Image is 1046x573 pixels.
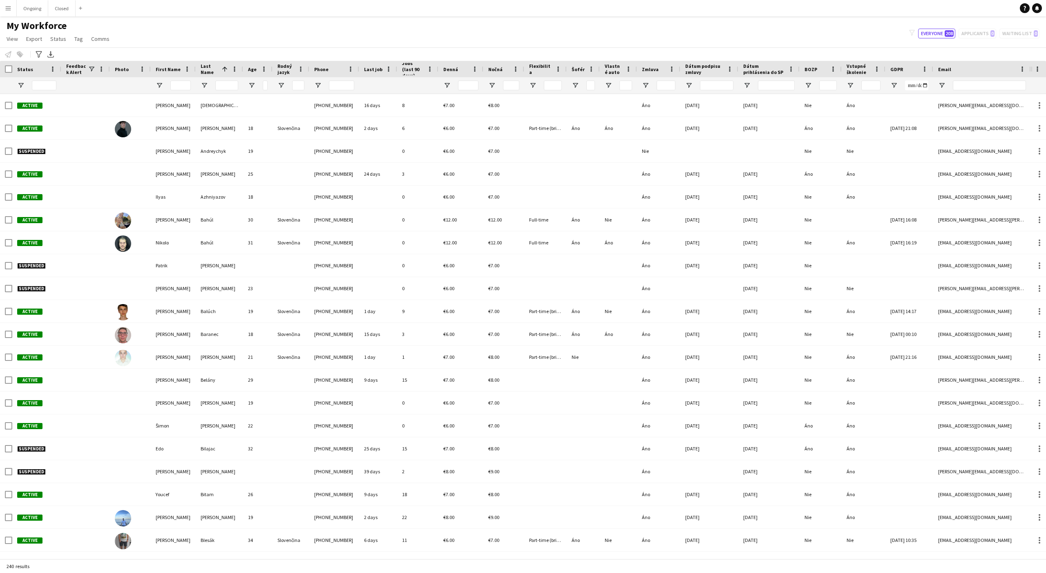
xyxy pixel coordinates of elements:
span: Áno [847,125,855,131]
span: Tag [74,35,83,43]
span: Active [17,171,42,177]
div: [PERSON_NAME] [196,163,243,185]
span: [DATE] 21:08 [890,125,916,131]
div: 19 [243,140,273,162]
span: €7.00 [443,102,454,108]
span: €6.00 [443,194,454,200]
span: Nie [805,194,811,200]
span: Nočná [488,66,503,72]
div: 0 [397,186,438,208]
div: [PERSON_NAME] [151,300,196,322]
a: Tag [71,34,86,44]
input: Dátum podpisu zmluvy Filter Input [700,81,733,90]
div: Azhniyazov [196,186,243,208]
div: [PERSON_NAME] [196,392,243,414]
input: Nočná Filter Input [503,81,519,90]
span: Áno [642,239,650,246]
div: 2 days [359,506,397,528]
span: Last Name [201,63,219,75]
div: [PERSON_NAME] [196,506,243,528]
span: Nie [805,239,811,246]
div: [PHONE_NUMBER] [309,254,359,277]
span: €12.00 [488,217,502,223]
span: €8.00 [488,102,499,108]
div: 16 days [359,94,397,116]
div: [PHONE_NUMBER] [309,346,359,368]
img: Nikola Bahúl [115,213,131,229]
span: €6.00 [443,125,454,131]
app-action-btn: Advanced filters [34,49,44,59]
div: 32 [243,437,273,460]
div: 24 days [359,163,397,185]
span: Nie [805,262,811,269]
div: Andreychyk [196,140,243,162]
div: 15 [397,437,438,460]
div: 6 [397,117,438,139]
div: Šimon [151,414,196,437]
input: Phone Filter Input [329,81,354,90]
div: [EMAIL_ADDRESS][DOMAIN_NAME] [933,346,1031,368]
span: Nie [805,148,811,154]
span: [DATE] [685,239,700,246]
button: Open Filter Menu [529,82,536,89]
div: Patrik [151,254,196,277]
div: [PERSON_NAME] [151,346,196,368]
span: Áno [642,102,650,108]
span: Vlastné auto [605,63,622,75]
span: Part-time (brigáda) [529,125,569,131]
button: Open Filter Menu [572,82,579,89]
input: Šofér Filter Input [586,81,595,90]
span: €7.00 [488,194,499,200]
span: Vstupné školenie [847,63,871,75]
div: 19 [243,392,273,414]
div: 18 [243,186,273,208]
span: Zmluva [642,66,659,72]
div: 6 days [359,529,397,551]
div: 30 [243,208,273,231]
div: [EMAIL_ADDRESS][DOMAIN_NAME] [933,300,1031,322]
div: [PERSON_NAME] [151,117,196,139]
input: Status Filter Input [32,81,56,90]
div: [DEMOGRAPHIC_DATA] [196,94,243,116]
div: [PHONE_NUMBER] [309,529,359,551]
span: Áno [847,102,855,108]
input: Age Filter Input [263,81,268,90]
button: Open Filter Menu [805,82,812,89]
span: 208 [945,30,954,37]
button: Open Filter Menu [443,82,451,89]
span: Flexibilita [529,63,552,75]
span: [DATE] [743,102,758,108]
div: [PERSON_NAME] [151,277,196,300]
input: BOZP Filter Input [819,81,837,90]
span: [DATE] 16:08 [890,217,916,223]
div: 23 [243,277,273,300]
button: Open Filter Menu [938,82,945,89]
div: [PERSON_NAME] [151,323,196,345]
span: [DATE] [743,125,758,131]
div: [PERSON_NAME] [196,117,243,139]
button: Open Filter Menu [642,82,649,89]
span: €6.00 [443,171,454,177]
a: Export [23,34,45,44]
span: GDPR [890,66,903,72]
span: Áno [642,262,650,269]
button: Open Filter Menu [685,82,693,89]
div: 26 [243,483,273,506]
span: Nie [805,102,811,108]
img: Nikolo Bahúl [115,235,131,252]
div: [PHONE_NUMBER] [309,392,359,414]
button: Open Filter Menu [488,82,496,89]
div: [EMAIL_ADDRESS][DOMAIN_NAME] [933,323,1031,345]
input: Denná Filter Input [458,81,478,90]
div: [PERSON_NAME] [151,369,196,391]
span: Áno [642,217,650,223]
button: Open Filter Menu [277,82,285,89]
div: Nikolo [151,231,196,254]
span: Nie [847,285,854,291]
button: Open Filter Menu [201,82,208,89]
span: [DATE] [685,125,700,131]
div: [PERSON_NAME] [151,392,196,414]
span: Áno [642,194,650,200]
div: [PHONE_NUMBER] [309,506,359,528]
div: [PERSON_NAME] [196,414,243,437]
